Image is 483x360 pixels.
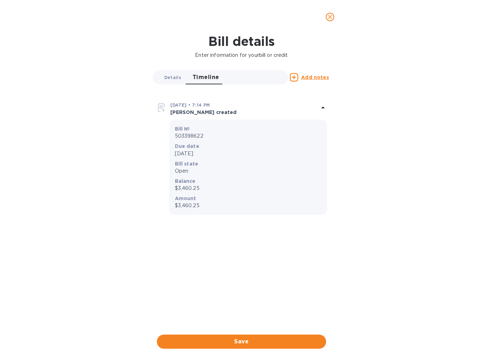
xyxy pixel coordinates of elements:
[301,74,329,80] u: Add notes
[175,150,322,157] p: [DATE]
[164,74,181,81] span: Details
[175,143,199,149] b: Due date
[156,97,327,120] div: [DATE] • 7:14 PM[PERSON_NAME] created
[175,185,322,192] p: $3,460.25
[157,335,326,349] button: Save
[170,109,319,116] p: [PERSON_NAME] created
[175,202,322,209] p: $3,460.25
[175,126,190,132] b: Bill №
[322,8,338,25] button: close
[192,72,219,82] span: Timeline
[175,132,322,140] p: 503398622
[175,196,196,201] b: Amount
[175,161,198,167] b: Bill state
[175,178,196,184] b: Balance
[170,102,210,108] b: [DATE] • 7:14 PM
[6,34,477,49] h1: Bill details
[6,52,477,59] p: Enter information for your bill or credit
[163,337,320,346] span: Save
[175,167,322,175] p: Open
